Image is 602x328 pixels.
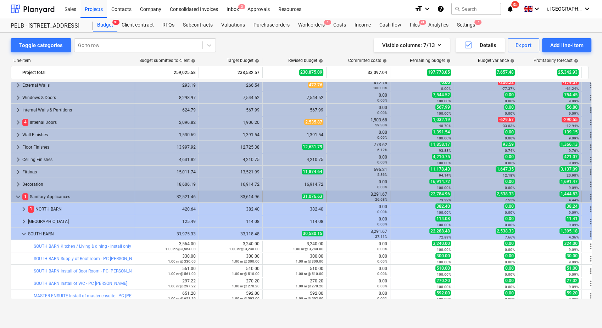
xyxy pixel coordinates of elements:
span: help [190,59,195,63]
span: keyboard_arrow_right [14,168,22,176]
small: -77.37% [502,87,515,91]
span: More actions [586,106,595,114]
span: 22,288.48 [429,228,451,234]
button: Visible columns:7/13 [374,38,450,52]
span: 11,178.43 [429,166,451,172]
div: 420.64 [138,207,196,212]
div: Internal Doors [22,117,132,128]
small: 6.12% [377,148,387,152]
small: 9.09% [569,111,579,115]
span: 754.45 [563,92,579,98]
div: Wall Finishes [22,129,132,140]
span: 30,580.15 [302,231,323,236]
div: 4,210.75 [266,157,323,162]
div: 0.00 [329,204,387,214]
div: 567.99 [266,108,323,113]
div: 4,631.82 [138,157,196,162]
div: 624.79 [138,108,196,113]
div: 1,503.68 [329,117,387,127]
small: 27.11% [375,235,387,238]
div: Ceiling Finishes [22,154,132,165]
small: 7.55% [505,198,515,202]
a: SOUTH BARN Supply of Boot room - PC [PERSON_NAME] [34,256,142,261]
div: External Walls [22,80,132,91]
small: -33.03% [502,124,515,128]
small: 100.00% [437,99,451,103]
div: 8,291.67 [329,229,387,239]
small: 0.00% [505,248,515,252]
small: 9.09% [569,136,579,140]
span: keyboard_arrow_right [19,217,28,226]
div: Windows & Doors [22,92,132,103]
a: Purchase orders [249,18,294,32]
span: More actions [586,279,595,288]
span: More actions [586,81,595,90]
div: [GEOGRAPHIC_DATA] [28,216,132,227]
div: Files [406,18,424,32]
span: 31,076.63 [302,194,323,199]
span: 25,342.93 [557,69,579,76]
small: 100.00% [437,223,451,227]
div: Line-item [11,58,135,63]
span: 1 [28,206,34,212]
div: 16,914.72 [202,182,260,187]
small: 7.66% [505,235,515,239]
div: Internal Walls & Partitions [22,104,132,116]
span: 0.00 [504,129,515,135]
div: Analytics [424,18,453,32]
div: 0.00 [329,93,387,103]
small: 9.09% [569,161,579,165]
span: 324.00 [563,241,579,246]
small: 100.00% [437,136,451,140]
span: 1,366.13 [559,142,579,147]
span: More actions [586,292,595,300]
small: 9.09% [569,211,579,214]
small: 0.00% [377,111,387,115]
small: 93.88% [439,149,451,153]
span: 16,914.72 [429,179,451,184]
span: 0.00 [504,253,515,259]
span: More actions [586,118,595,127]
div: 567.99 [202,108,260,113]
span: keyboard_arrow_right [14,143,22,151]
span: 3 [238,4,245,9]
small: 20.90% [567,173,579,177]
div: 1,391.54 [202,132,260,137]
span: keyboard_arrow_right [14,106,22,114]
div: 7,544.52 [202,95,260,100]
small: 0.00% [505,161,515,165]
div: 33,118.48 [202,231,260,236]
small: 100.00% [437,211,451,214]
small: 100.00% [437,248,451,252]
small: 5.86% [377,173,387,177]
div: 4,210.75 [202,157,260,162]
div: Budget [93,18,117,32]
span: 11,874.64 [302,169,323,174]
div: 300.00 [266,254,323,264]
small: 0.00% [377,136,387,139]
span: help [445,59,451,63]
div: 15,011.74 [138,169,196,174]
span: More actions [586,217,595,226]
button: Toggle categories [11,38,71,52]
div: 773.62 [329,142,387,152]
span: 7,657.48 [496,69,515,76]
span: 56.80 [565,104,579,110]
span: keyboard_arrow_down [14,192,22,201]
div: Settings [453,18,479,32]
span: More actions [586,68,595,77]
span: keyboard_arrow_right [14,93,22,102]
div: 696.21 [329,167,387,177]
small: 0.00% [377,160,387,164]
div: Budget submitted to client [139,58,195,63]
span: 30.00 [565,253,579,259]
span: -206.22 [498,80,515,85]
span: More actions [586,205,595,213]
div: 31,975.33 [138,231,196,236]
small: 0.00% [505,211,515,214]
span: keyboard_arrow_right [19,205,28,213]
span: help [253,59,259,63]
span: More actions [586,192,595,201]
div: 2,096.82 [138,120,196,125]
div: 3,240.00 [266,241,323,251]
